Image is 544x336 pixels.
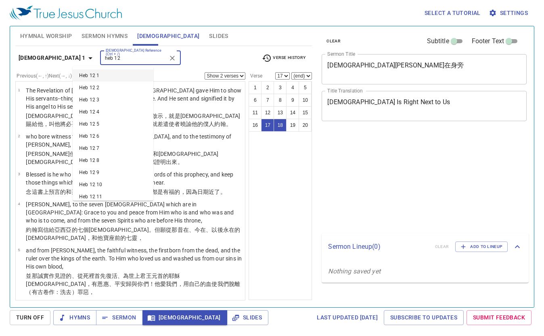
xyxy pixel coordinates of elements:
button: 9 [286,94,299,107]
span: [DEMOGRAPHIC_DATA] [149,313,221,323]
button: Slides [227,310,268,325]
p: [PERSON_NAME]便將[DEMOGRAPHIC_DATA] [26,150,243,166]
wg846: 的眾僕人 [117,121,232,127]
p: 念 [26,188,243,196]
wg2424: [DEMOGRAPHIC_DATA] [26,281,240,295]
wg1223: 使者 [169,121,232,127]
input: Type Bible Reference [103,53,165,63]
wg758: 的耶穌 [26,273,240,295]
span: Select a tutorial [425,8,481,18]
span: 4 [18,202,20,206]
li: Heb 12 3 [73,94,153,106]
wg2532: 那些聽見 [72,189,226,195]
li: Heb 12 4 [73,106,153,118]
iframe: from-child [318,130,487,231]
button: 1 [249,81,262,94]
span: [DEMOGRAPHIC_DATA] [137,31,199,41]
wg3144: 的、從死 [26,273,240,295]
button: 12 [261,106,274,119]
wg4394: 上預言 [43,189,226,195]
wg4103: 作見證 [26,273,240,295]
wg2540: 近了 [209,189,226,195]
span: Turn Off [16,313,44,323]
span: Footer Text [472,36,504,46]
wg1401: 。 [140,121,231,127]
button: clear [322,36,345,46]
wg2424: [DEMOGRAPHIC_DATA] [26,159,183,165]
button: Select a tutorial [421,6,484,21]
button: 20 [299,119,312,132]
wg1451: 。 [220,189,226,195]
button: [DEMOGRAPHIC_DATA] 1 [15,50,98,65]
button: Clear [167,52,178,64]
span: Add to Lineup [460,243,502,250]
p: [DEMOGRAPHIC_DATA] [26,112,243,128]
button: 2 [261,81,274,94]
p: The Revelation of [PERSON_NAME], which [DEMOGRAPHIC_DATA] gave Him to show His servants--things w... [26,86,243,111]
li: Heb 12 5 [73,118,153,130]
wg2532: 他 [97,235,143,241]
wg3068: （有古卷作：洗去）罪惡 [26,289,94,295]
wg3739: 指示 [100,121,232,127]
a: Submit Feedback [467,310,531,325]
wg2532: 那誠實 [26,273,240,295]
wg5484: 、平安 [26,281,240,295]
wg1492: 的都證明 [143,159,183,165]
span: Subtitle [427,36,449,46]
wg5547: ，有恩惠 [26,281,240,295]
button: 3 [274,81,287,94]
b: [DEMOGRAPHIC_DATA] 1 [19,53,86,63]
wg1163: 快 [77,121,232,127]
button: 13 [274,106,287,119]
wg2033: 個[DEMOGRAPHIC_DATA] [26,227,240,241]
wg2532: 遵守 [100,189,226,195]
wg3588: ，和 [86,235,143,241]
span: clear [326,38,341,45]
wg1093: 君王 [26,273,240,295]
li: Heb 12 6 [73,130,153,142]
p: Sermon Lineup ( 0 ) [328,242,428,252]
wg1096: 的事 [89,121,232,127]
span: Verse History [262,53,305,63]
wg846: 寶座 [103,235,143,241]
wg314: 這書 [32,189,226,195]
wg5083: 其中 [112,189,226,195]
li: Heb 12 7 [73,142,153,154]
a: Subscribe to Updates [384,310,464,325]
button: 16 [249,119,262,132]
button: 4 [286,81,299,94]
wg4151: ， [138,235,143,241]
span: Settings [490,8,528,18]
button: Settings [487,6,531,21]
span: 2 [18,134,20,138]
button: Add to Lineup [455,241,508,252]
button: Verse History [257,52,310,64]
wg1063: 日期 [197,189,226,195]
span: Sermon [103,313,136,323]
p: and from [PERSON_NAME], the faithful witness, the firstborn from the dead, and the ruler over the... [26,246,243,271]
p: 約翰 [26,226,243,242]
img: True Jesus Church [10,6,122,20]
p: Blessed is he who reads and those who hear the words of this prophecy, and keep those things whic... [26,170,243,187]
wg3498: 裡 [26,273,240,295]
label: Verse [249,73,262,78]
li: Heb 12 11 [73,191,153,203]
span: 1 [18,88,20,92]
wg2491: 。 [226,121,232,127]
button: 14 [286,106,299,119]
div: Sermon Lineup(0)clearAdd to Lineup [322,233,529,260]
wg4591: 他 [192,121,232,127]
li: Heb 12 1 [73,69,153,82]
p: who bore witness to the word of [DEMOGRAPHIC_DATA], and to the testimony of [PERSON_NAME], to all... [26,132,243,149]
li: Heb 12 8 [73,154,153,166]
wg773: 的七 [26,227,240,241]
wg3056: 的和 [60,189,226,195]
wg1515: 歸與你們 [26,281,240,295]
wg4103: 、為世上 [26,273,240,295]
span: Slides [209,31,228,41]
span: Hymns [60,313,90,323]
li: Heb 12 10 [73,178,153,191]
wg2532: 他就差遣 [146,121,232,127]
span: Last updated [DATE] [317,313,378,323]
li: Heb 12 9 [73,166,153,178]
